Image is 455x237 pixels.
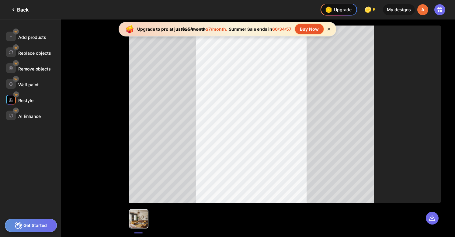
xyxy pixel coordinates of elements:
div: Summer Sale ends in [227,26,293,32]
img: upgrade-banner-new-year-icon.gif [124,23,136,35]
span: 5 [373,7,377,12]
div: A [417,4,428,15]
div: Get Started [5,219,57,232]
div: Upgrade to pro at just [137,26,227,32]
div: Upgrade [324,5,352,15]
span: $25/month [182,26,206,32]
div: Add products [18,35,46,40]
img: upgrade-nav-btn-icon.gif [324,5,333,15]
div: Restyle [18,98,33,103]
div: My designs [383,4,415,15]
span: $7/month. [206,26,227,32]
div: Buy Now [295,24,324,34]
div: Back [10,6,29,13]
div: Replace objects [18,50,51,56]
div: Wall paint [18,82,39,87]
div: AI Enhance [18,114,41,119]
span: 66:34:57 [272,26,291,32]
div: Remove objects [18,66,51,71]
